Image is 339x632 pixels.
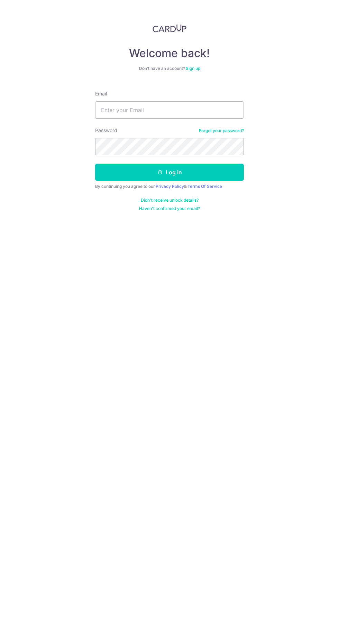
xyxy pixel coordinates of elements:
[186,66,200,71] a: Sign up
[199,128,244,134] a: Forgot your password?
[95,101,244,119] input: Enter your Email
[156,184,184,189] a: Privacy Policy
[139,206,200,211] a: Haven't confirmed your email?
[95,164,244,181] button: Log in
[95,127,117,134] label: Password
[141,198,199,203] a: Didn't receive unlock details?
[95,46,244,60] h4: Welcome back!
[95,184,244,189] div: By continuing you agree to our &
[95,90,107,97] label: Email
[187,184,222,189] a: Terms Of Service
[95,66,244,71] div: Don’t have an account?
[153,24,186,33] img: CardUp Logo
